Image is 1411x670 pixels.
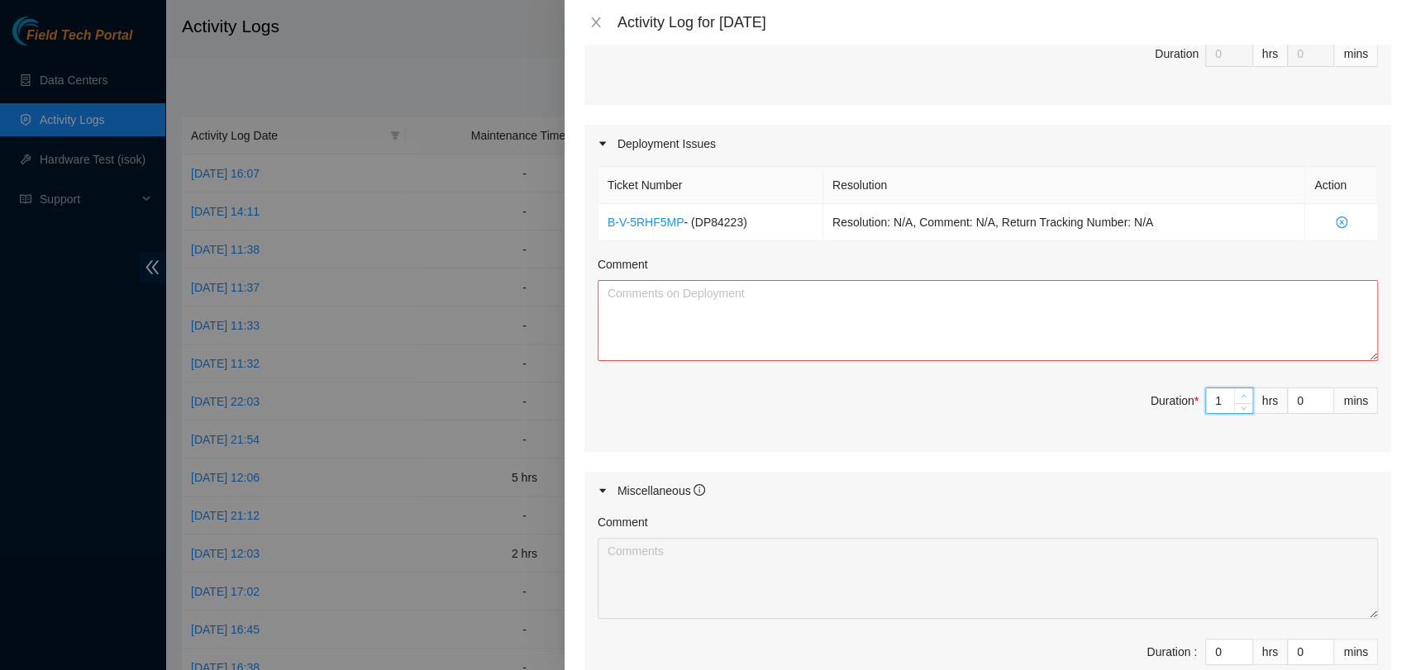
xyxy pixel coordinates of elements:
span: down [1239,403,1249,413]
label: Comment [598,255,648,273]
th: Ticket Number [598,167,823,204]
span: close [589,16,603,29]
div: Duration [1151,392,1199,410]
div: Deployment Issues [584,125,1391,163]
th: Action [1305,167,1378,204]
td: Resolution: N/A, Comment: N/A, Return Tracking Number: N/A [823,204,1305,241]
div: mins [1334,40,1378,67]
label: Comment [598,513,648,531]
textarea: Comment [598,538,1378,619]
div: Miscellaneous [617,482,706,500]
div: hrs [1253,40,1288,67]
div: Duration : [1146,643,1197,661]
span: up [1239,392,1249,402]
div: hrs [1253,387,1288,414]
th: Resolution [823,167,1305,204]
a: B-V-5RHF5MP [608,216,684,229]
div: Duration [1155,45,1199,63]
div: Activity Log for [DATE] [617,13,1391,31]
span: Decrease Value [1234,403,1252,413]
span: caret-right [598,486,608,496]
div: hrs [1253,639,1288,665]
textarea: Comment [598,280,1378,361]
span: caret-right [598,139,608,149]
button: Close [584,15,608,31]
span: - ( DP84223 ) [684,216,746,229]
div: mins [1334,387,1378,414]
span: close-circle [1314,216,1368,228]
div: Miscellaneous info-circle [584,472,1391,510]
span: Increase Value [1234,388,1252,403]
span: info-circle [694,484,705,496]
div: mins [1334,639,1378,665]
